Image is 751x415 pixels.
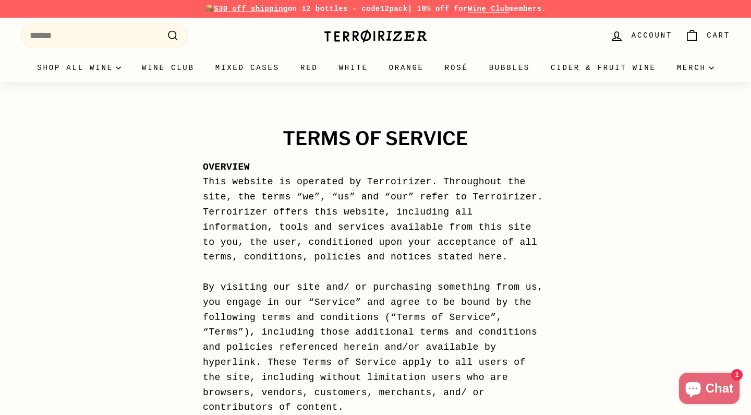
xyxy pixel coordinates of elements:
a: Bubbles [479,54,540,82]
a: Cider & Fruit Wine [540,54,667,82]
summary: Shop all wine [27,54,131,82]
a: Wine Club [131,54,205,82]
a: Rosé [434,54,479,82]
a: Account [603,20,679,51]
a: Red [290,54,329,82]
a: Wine Club [468,5,510,13]
strong: OVERVIEW [203,162,250,172]
p: 📦 on 12 bottles - code | 10% off for members. [21,3,730,15]
inbox-online-store-chat: Shopify online store chat [676,373,743,407]
a: Cart [679,20,736,51]
a: White [329,54,379,82]
span: Cart [707,30,730,41]
a: Orange [379,54,434,82]
span: Account [632,30,672,41]
h1: Terms of service [203,128,548,149]
span: $30 off shipping [214,5,288,13]
a: Mixed Cases [205,54,290,82]
strong: 12pack [380,5,408,13]
summary: Merch [667,54,724,82]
